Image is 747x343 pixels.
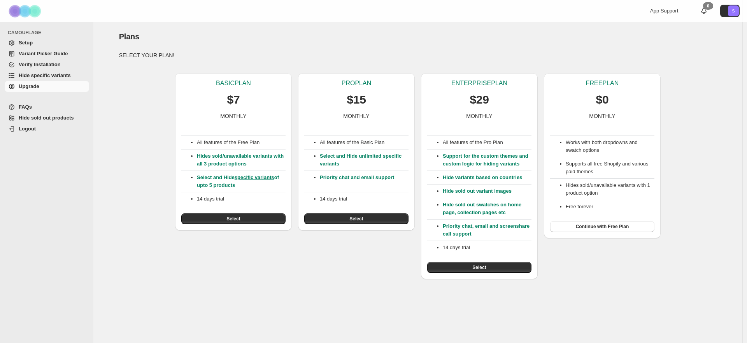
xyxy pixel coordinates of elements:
[586,79,619,87] p: FREE PLAN
[576,223,629,230] span: Continue with Free Plan
[8,30,89,36] span: CAMOUFLAGE
[443,174,531,181] p: Hide variants based on countries
[19,51,68,56] span: Variant Picker Guide
[197,174,286,189] p: Select and Hide of upto 5 products
[5,59,89,70] a: Verify Installation
[320,195,409,203] p: 14 days trial
[343,112,369,120] p: MONTHLY
[19,126,36,132] span: Logout
[566,203,654,211] li: Free forever
[427,262,531,273] button: Select
[197,139,286,146] p: All features of the Free Plan
[589,112,615,120] p: MONTHLY
[6,0,45,22] img: Camouflage
[19,72,71,78] span: Hide specific variants
[304,213,409,224] button: Select
[732,9,735,13] text: S
[235,174,274,180] a: specific variants
[700,7,708,15] a: 0
[566,181,654,197] li: Hides sold/unavailable variants with 1 product option
[5,70,89,81] a: Hide specific variants
[443,139,531,146] p: All features of the Pro Plan
[320,152,409,168] p: Select and Hide unlimited specific variants
[119,32,139,41] span: Plans
[320,174,409,189] p: Priority chat and email support
[596,92,609,107] p: $0
[216,79,251,87] p: BASIC PLAN
[5,81,89,92] a: Upgrade
[443,187,531,195] p: Hide sold out variant images
[197,195,286,203] p: 14 days trial
[5,113,89,123] a: Hide sold out products
[19,83,39,89] span: Upgrade
[566,139,654,154] li: Works with both dropdowns and swatch options
[347,92,366,107] p: $15
[5,102,89,113] a: FAQs
[349,216,363,222] span: Select
[443,201,531,216] p: Hide sold out swatches on home page, collection pages etc
[342,79,371,87] p: PRO PLAN
[443,244,531,252] p: 14 days trial
[550,221,654,232] button: Continue with Free Plan
[320,139,409,146] p: All features of the Basic Plan
[226,216,240,222] span: Select
[650,8,678,14] span: App Support
[5,123,89,134] a: Logout
[451,79,507,87] p: ENTERPRISE PLAN
[5,48,89,59] a: Variant Picker Guide
[472,264,486,271] span: Select
[466,112,492,120] p: MONTHLY
[728,5,739,16] span: Avatar with initials S
[197,152,286,168] p: Hides sold/unavailable variants with all 3 product options
[181,213,286,224] button: Select
[720,5,740,17] button: Avatar with initials S
[703,2,713,10] div: 0
[443,152,531,168] p: Support for the custom themes and custom logic for hiding variants
[19,62,61,67] span: Verify Installation
[227,92,240,107] p: $7
[566,160,654,176] li: Supports all free Shopify and various paid themes
[19,40,33,46] span: Setup
[220,112,246,120] p: MONTHLY
[5,37,89,48] a: Setup
[443,222,531,238] p: Priority chat, email and screenshare call support
[19,104,32,110] span: FAQs
[119,51,717,59] p: SELECT YOUR PLAN!
[470,92,489,107] p: $29
[19,115,74,121] span: Hide sold out products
